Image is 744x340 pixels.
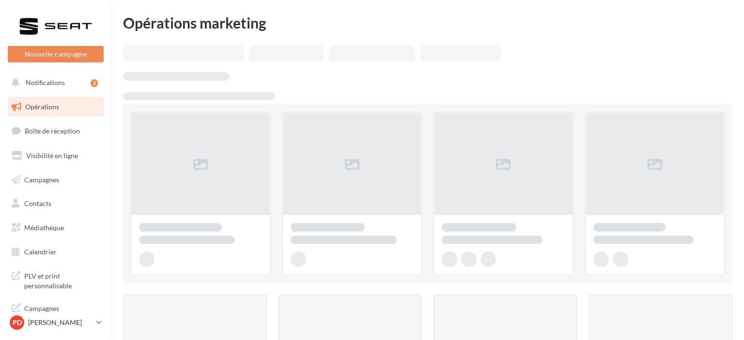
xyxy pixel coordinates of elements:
span: Notifications [26,78,65,87]
span: Campagnes [24,175,59,183]
p: [PERSON_NAME] [28,318,93,327]
a: Campagnes DataOnDemand [6,298,106,326]
span: PD [13,318,22,327]
a: Opérations [6,97,106,117]
a: Médiathèque [6,218,106,238]
a: Calendrier [6,242,106,262]
a: Boîte de réception [6,120,106,141]
span: Contacts [24,199,51,207]
a: Contacts [6,193,106,214]
span: Boîte de réception [25,127,80,135]
div: Opérations marketing [123,15,732,30]
span: Médiathèque [24,223,64,232]
span: Calendrier [24,248,57,256]
span: Visibilité en ligne [26,151,78,160]
span: Campagnes DataOnDemand [24,302,100,323]
button: Nouvelle campagne [8,46,104,62]
span: PLV et print personnalisable [24,269,100,290]
button: Notifications 3 [6,73,102,93]
span: Opérations [25,103,59,111]
div: 3 [91,79,98,87]
a: PLV et print personnalisable [6,266,106,294]
a: Visibilité en ligne [6,146,106,166]
a: Campagnes [6,170,106,190]
a: PD [PERSON_NAME] [8,313,104,332]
